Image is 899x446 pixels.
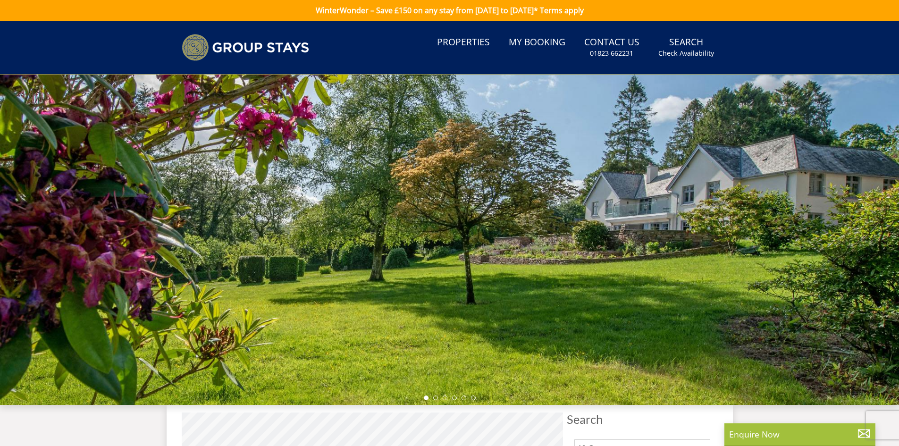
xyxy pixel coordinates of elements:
img: Group Stays [182,34,309,61]
a: Contact Us01823 662231 [580,32,643,63]
a: My Booking [505,32,569,53]
span: Search [567,412,718,426]
small: 01823 662231 [590,49,633,58]
small: Check Availability [658,49,714,58]
a: SearchCheck Availability [655,32,718,63]
p: Enquire Now [729,428,871,440]
a: Properties [433,32,494,53]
